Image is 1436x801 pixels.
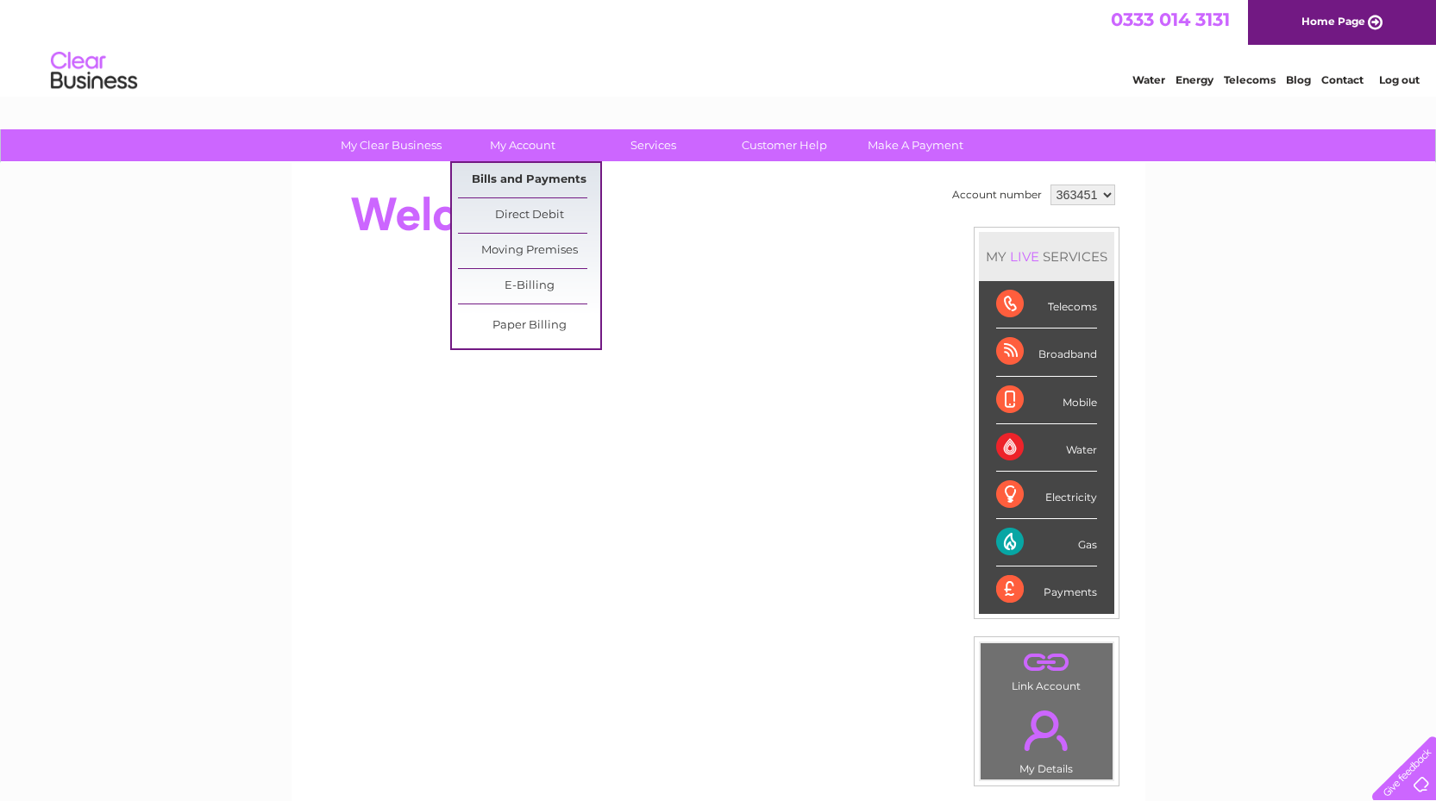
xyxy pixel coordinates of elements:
[1321,73,1364,86] a: Contact
[458,309,600,343] a: Paper Billing
[996,329,1097,376] div: Broadband
[1006,248,1043,265] div: LIVE
[1286,73,1311,86] a: Blog
[320,129,462,161] a: My Clear Business
[996,519,1097,566] div: Gas
[948,180,1046,210] td: Account number
[996,281,1097,329] div: Telecoms
[979,232,1114,281] div: MY SERVICES
[1132,73,1165,86] a: Water
[1224,73,1276,86] a: Telecoms
[458,163,600,197] a: Bills and Payments
[458,234,600,268] a: Moving Premises
[713,129,856,161] a: Customer Help
[50,45,138,97] img: logo.png
[458,198,600,233] a: Direct Debit
[451,129,593,161] a: My Account
[311,9,1126,84] div: Clear Business is a trading name of Verastar Limited (registered in [GEOGRAPHIC_DATA] No. 3667643...
[1111,9,1230,30] a: 0333 014 3131
[985,700,1108,760] a: .
[1379,73,1420,86] a: Log out
[996,377,1097,424] div: Mobile
[996,424,1097,472] div: Water
[985,648,1108,678] a: .
[582,129,724,161] a: Services
[980,642,1113,697] td: Link Account
[980,696,1113,780] td: My Details
[458,269,600,304] a: E-Billing
[1176,73,1213,86] a: Energy
[844,129,987,161] a: Make A Payment
[996,566,1097,613] div: Payments
[996,472,1097,519] div: Electricity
